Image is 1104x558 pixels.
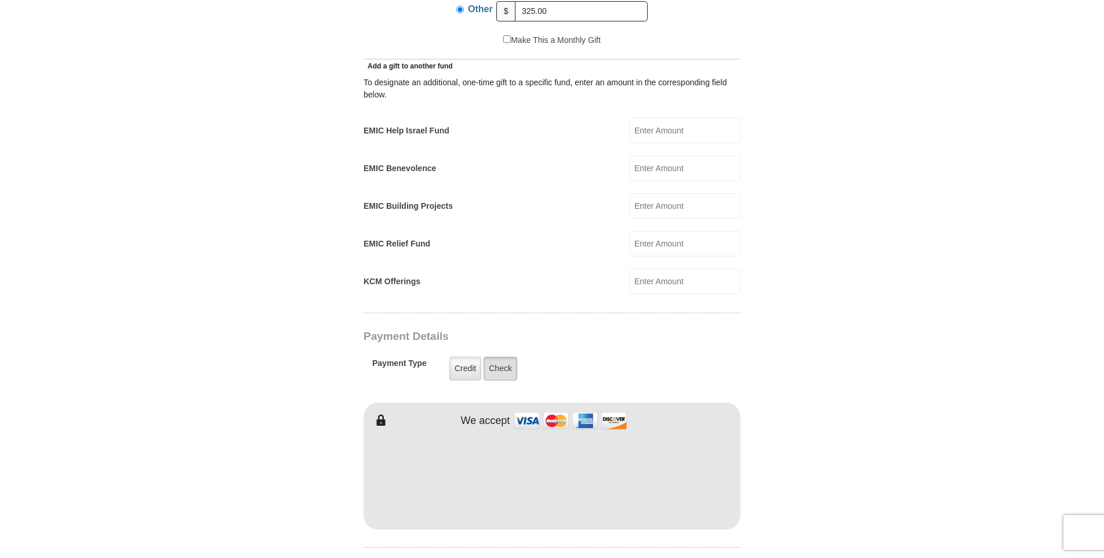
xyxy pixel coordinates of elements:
label: Make This a Monthly Gift [503,34,601,46]
img: credit cards accepted [513,408,629,433]
label: EMIC Benevolence [364,162,436,175]
label: Check [484,357,517,381]
label: Credit [449,357,481,381]
span: Add a gift to another fund [364,62,453,70]
label: EMIC Relief Fund [364,238,430,250]
h5: Payment Type [372,358,427,374]
input: Enter Amount [630,193,740,219]
input: Enter Amount [630,118,740,143]
input: Make This a Monthly Gift [503,35,511,43]
input: Enter Amount [630,231,740,256]
input: Enter Amount [630,269,740,294]
span: $ [496,1,516,21]
h4: We accept [461,415,510,427]
input: Other Amount [515,1,648,21]
span: Other [468,4,493,14]
input: Enter Amount [630,155,740,181]
h3: Payment Details [364,330,659,343]
label: EMIC Building Projects [364,200,453,212]
label: KCM Offerings [364,276,420,288]
label: EMIC Help Israel Fund [364,125,449,137]
div: To designate an additional, one-time gift to a specific fund, enter an amount in the correspondin... [364,77,740,101]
